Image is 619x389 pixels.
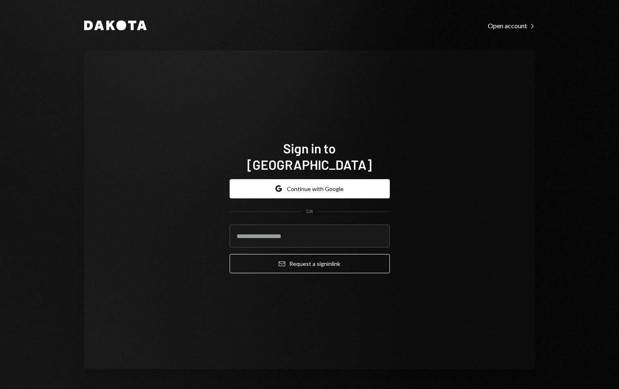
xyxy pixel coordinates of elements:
[230,254,390,273] button: Request a signinlink
[488,22,535,30] div: Open account
[306,208,313,215] div: OR
[230,140,390,173] h1: Sign in to [GEOGRAPHIC_DATA]
[488,21,535,30] a: Open account
[230,179,390,198] button: Continue with Google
